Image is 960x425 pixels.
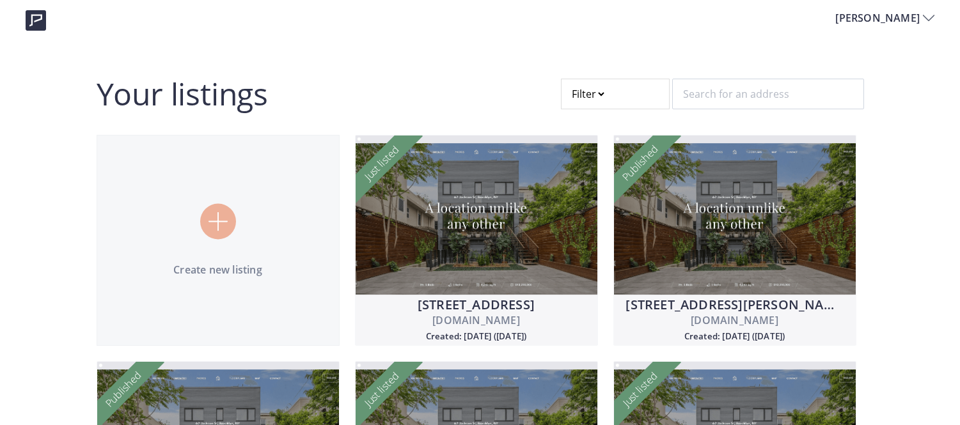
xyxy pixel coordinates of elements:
[97,79,268,109] h2: Your listings
[26,10,46,31] img: logo
[835,10,923,26] span: [PERSON_NAME]
[97,262,339,277] p: Create new listing
[97,135,340,346] a: Create new listing
[672,79,864,109] input: Search for an address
